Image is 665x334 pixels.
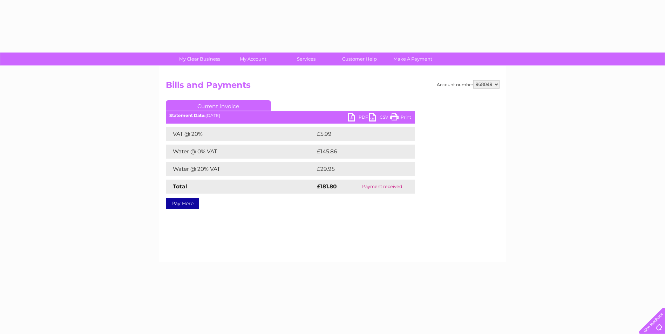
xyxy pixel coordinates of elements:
[348,113,369,123] a: PDF
[166,145,315,159] td: Water @ 0% VAT
[331,53,388,65] a: Customer Help
[166,198,199,209] a: Pay Here
[166,80,500,93] h2: Bills and Payments
[169,113,205,118] b: Statement Date:
[166,162,315,176] td: Water @ 20% VAT
[173,183,187,190] strong: Total
[166,127,315,141] td: VAT @ 20%
[315,127,399,141] td: £5.99
[350,180,414,194] td: Payment received
[384,53,442,65] a: Make A Payment
[390,113,411,123] a: Print
[317,183,337,190] strong: £181.80
[166,113,415,118] div: [DATE]
[437,80,500,89] div: Account number
[315,162,401,176] td: £29.95
[166,100,271,111] a: Current Invoice
[171,53,229,65] a: My Clear Business
[277,53,335,65] a: Services
[224,53,282,65] a: My Account
[315,145,402,159] td: £145.86
[369,113,390,123] a: CSV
